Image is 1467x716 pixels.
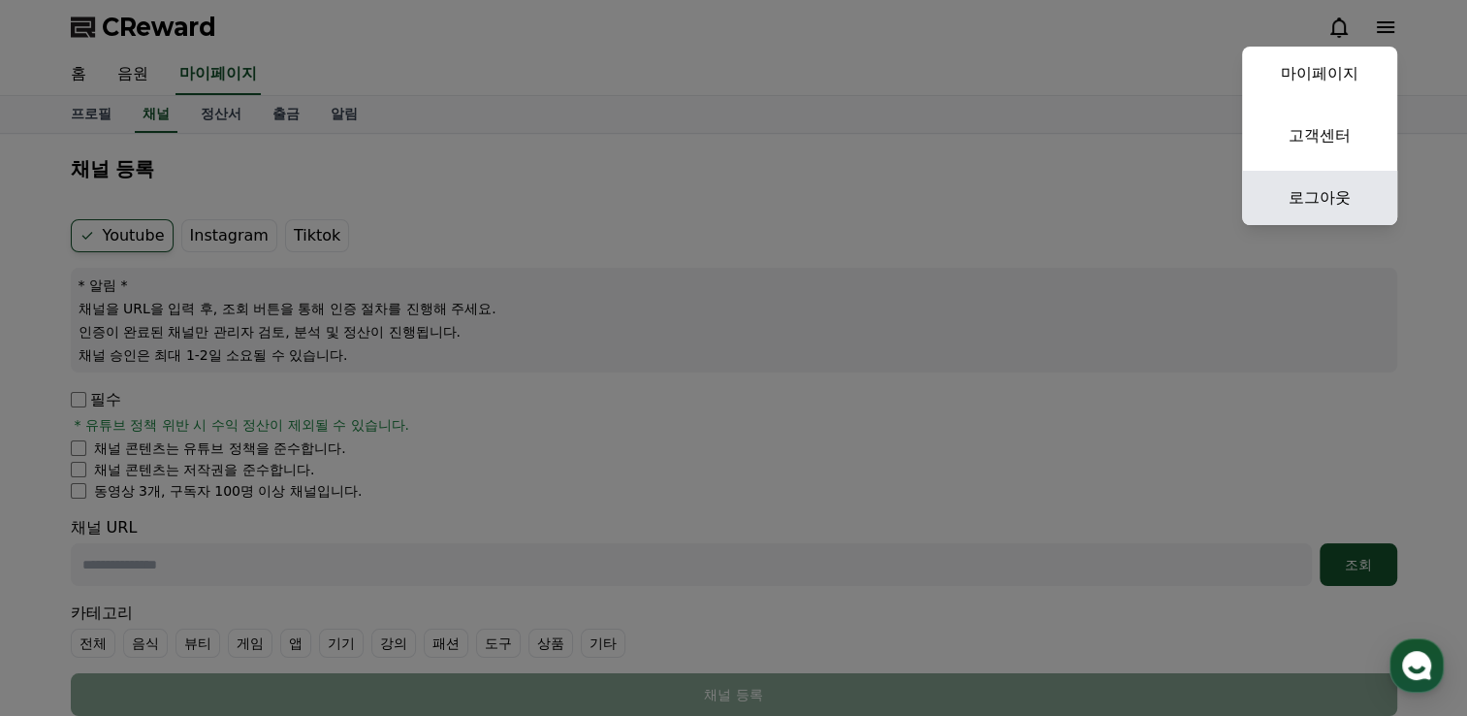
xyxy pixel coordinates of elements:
a: 대화 [128,555,250,603]
a: 고객센터 [1242,109,1397,163]
a: 홈 [6,555,128,603]
span: 설정 [300,584,323,600]
span: 홈 [61,584,73,600]
a: 설정 [250,555,372,603]
a: 로그아웃 [1242,171,1397,225]
button: 마이페이지 고객센터 로그아웃 [1242,47,1397,225]
a: 마이페이지 [1242,47,1397,101]
span: 대화 [177,585,201,601]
